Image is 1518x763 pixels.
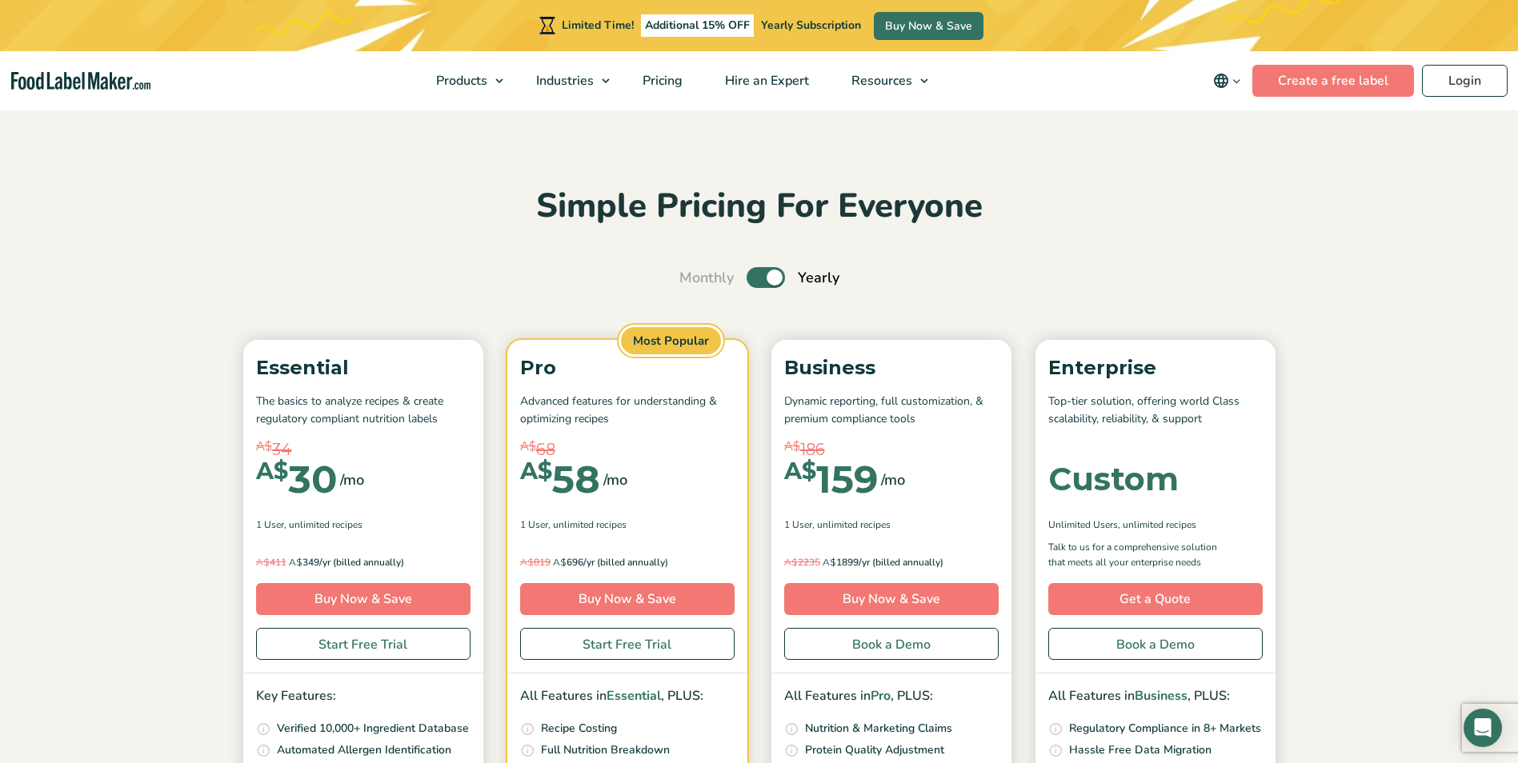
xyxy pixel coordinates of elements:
a: Industries [515,51,618,110]
span: Pricing [638,72,684,90]
p: Regulatory Compliance in 8+ Markets [1069,720,1261,737]
a: Login [1422,65,1508,97]
div: 30 [256,460,337,498]
a: Resources [831,51,936,110]
div: 159 [784,460,878,498]
a: Products [415,51,511,110]
span: Yearly Subscription [761,18,861,33]
h2: Simple Pricing For Everyone [235,185,1284,229]
a: Start Free Trial [520,628,735,660]
a: Get a Quote [1048,583,1263,615]
span: A$ [256,556,270,568]
p: Dynamic reporting, full customization, & premium compliance tools [784,393,999,429]
a: Book a Demo [1048,628,1263,660]
span: A$ [520,556,534,568]
p: 1899/yr (billed annually) [784,554,999,570]
span: A$ [520,460,552,483]
p: Advanced features for understanding & optimizing recipes [520,393,735,429]
span: Essential [607,687,661,705]
span: Monthly [679,267,734,289]
span: Resources [847,72,914,90]
p: The basics to analyze recipes & create regulatory compliant nutrition labels [256,393,471,429]
span: Products [431,72,489,90]
p: Nutrition & Marketing Claims [805,720,952,737]
span: A$ [784,437,800,456]
span: Limited Time! [562,18,634,33]
a: Start Free Trial [256,628,471,660]
p: 696/yr (billed annually) [520,554,735,570]
span: A$ [520,437,536,456]
a: Book a Demo [784,628,999,660]
span: A$ [289,556,302,568]
p: Protein Quality Adjustment [805,741,944,759]
a: Buy Now & Save [874,12,983,40]
p: 349/yr (billed annually) [256,554,471,570]
p: Talk to us for a comprehensive solution that meets all your enterprise needs [1048,540,1232,570]
p: Business [784,353,999,383]
del: 2235 [784,556,820,569]
span: Additional 15% OFF [641,14,754,37]
span: /mo [603,469,627,491]
span: Unlimited Users [1048,517,1118,532]
span: 1 User [520,517,548,532]
div: 58 [520,460,600,498]
a: Hire an Expert [704,51,827,110]
span: Yearly [798,267,839,289]
span: A$ [553,556,567,568]
span: 34 [272,437,292,461]
p: Top-tier solution, offering world Class scalability, reliability, & support [1048,393,1263,429]
p: All Features in , PLUS: [784,686,999,707]
p: Verified 10,000+ Ingredient Database [277,720,469,737]
p: Automated Allergen Identification [277,741,451,759]
span: A$ [784,556,798,568]
span: A$ [256,460,288,483]
span: /mo [881,469,905,491]
a: Create a free label [1252,65,1414,97]
span: Pro [871,687,891,705]
span: , Unlimited Recipes [1118,517,1196,532]
span: Business [1135,687,1188,705]
span: , Unlimited Recipes [548,517,627,532]
p: Pro [520,353,735,383]
p: Recipe Costing [541,720,617,737]
span: Hire an Expert [720,72,811,90]
span: 186 [800,437,825,461]
span: 1 User [784,517,812,532]
div: Custom [1048,463,1179,495]
p: Hassle Free Data Migration [1069,741,1212,759]
p: All Features in , PLUS: [1048,686,1263,707]
span: /mo [340,469,364,491]
span: Most Popular [619,325,723,358]
p: All Features in , PLUS: [520,686,735,707]
span: 1 User [256,517,284,532]
p: Enterprise [1048,353,1263,383]
p: Key Features: [256,686,471,707]
span: Industries [531,72,595,90]
a: Buy Now & Save [520,583,735,615]
a: Buy Now & Save [256,583,471,615]
del: 411 [256,556,286,569]
del: 819 [520,556,551,569]
div: Open Intercom Messenger [1464,709,1502,747]
span: A$ [784,460,816,483]
label: Toggle [747,267,785,288]
p: Full Nutrition Breakdown [541,741,670,759]
span: A$ [256,437,272,456]
span: 68 [536,437,555,461]
a: Buy Now & Save [784,583,999,615]
a: Pricing [622,51,700,110]
p: Essential [256,353,471,383]
span: A$ [823,556,836,568]
span: , Unlimited Recipes [812,517,891,532]
span: , Unlimited Recipes [284,517,362,532]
